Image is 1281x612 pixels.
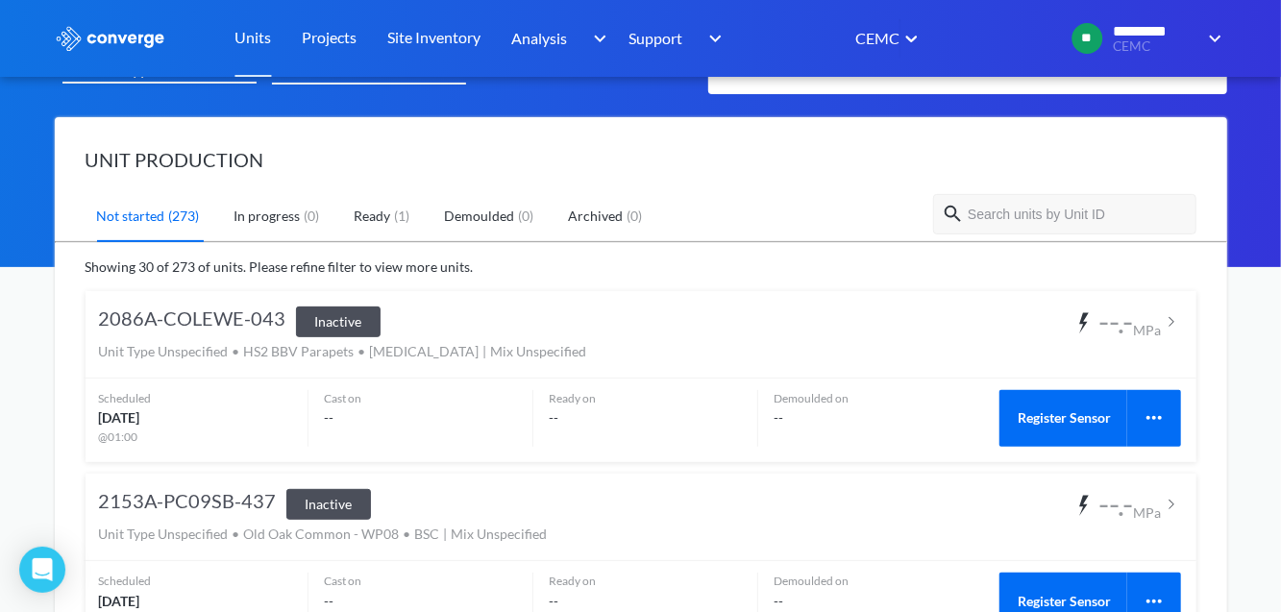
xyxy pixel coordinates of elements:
[629,26,683,50] span: Support
[491,341,587,362] div: Mix Unspecified
[86,257,1196,278] p: Showing 30 of 273 of units. Please refine filter to view more units.
[580,27,611,50] img: downArrow.svg
[165,206,204,227] div: ( 273 )
[391,206,414,227] div: ( 1 )
[1099,306,1134,337] div: --.-
[99,428,308,447] div: @ 01:00
[99,489,277,520] h2: 2153A-PC09SB-437
[966,206,1187,223] input: Search units by Unit ID
[549,573,757,591] div: Ready on
[445,192,538,242] a: Demoulded
[512,26,568,50] span: Analysis
[1131,391,1177,445] img: more-white.svg
[452,524,548,545] div: Mix Unspecified
[774,573,982,591] div: Demoulded on
[1162,495,1181,514] img: arrow-thin.svg
[1113,39,1195,54] span: CEMC
[19,547,65,593] div: Open Intercom Messenger
[569,192,647,242] a: Archived
[774,390,982,408] div: Demoulded on
[624,206,647,227] div: ( 0 )
[1099,489,1134,520] div: --.-
[301,206,324,227] div: ( 0 )
[244,524,400,545] div: Old Oak Common - WP08
[1162,312,1181,331] img: arrow-thin.svg
[549,390,757,408] div: Ready on
[99,390,308,408] div: Scheduled
[324,390,532,408] div: Cast on
[444,524,448,545] div: |
[774,390,982,448] div: --
[1069,489,1099,520] img: strength.svg
[97,192,204,242] a: Not started
[1069,306,1099,337] img: strength.svg
[1134,506,1162,520] div: MPa
[99,524,229,545] div: Unit Type Unspecified
[99,341,229,362] div: Unit Type Unspecified
[1196,27,1227,50] img: downArrow.svg
[296,306,381,337] div: Inactive
[549,390,758,448] div: --
[999,390,1127,448] button: Register Sensor
[99,407,308,428] div: [DATE]
[99,573,308,591] div: Scheduled
[55,26,166,51] img: logo_ewhite.svg
[99,306,286,337] h2: 2086A-COLEWE-043
[324,390,533,448] div: --
[355,192,414,242] a: Ready
[244,341,355,362] div: HS2 BBV Parapets
[515,206,538,227] div: ( 0 )
[99,591,308,612] div: [DATE]
[370,341,480,362] div: [MEDICAL_DATA]
[233,341,240,362] div: •
[86,148,1196,171] h2: UNIT PRODUCTION
[415,524,440,545] div: BSC
[233,524,240,545] div: •
[358,341,366,362] div: •
[697,27,727,50] img: downArrow.svg
[854,26,900,50] div: CEMC
[234,192,324,242] a: In progress
[483,341,487,362] div: |
[324,573,532,591] div: Cast on
[286,489,371,520] div: Inactive
[404,524,411,545] div: •
[1134,324,1162,337] div: MPa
